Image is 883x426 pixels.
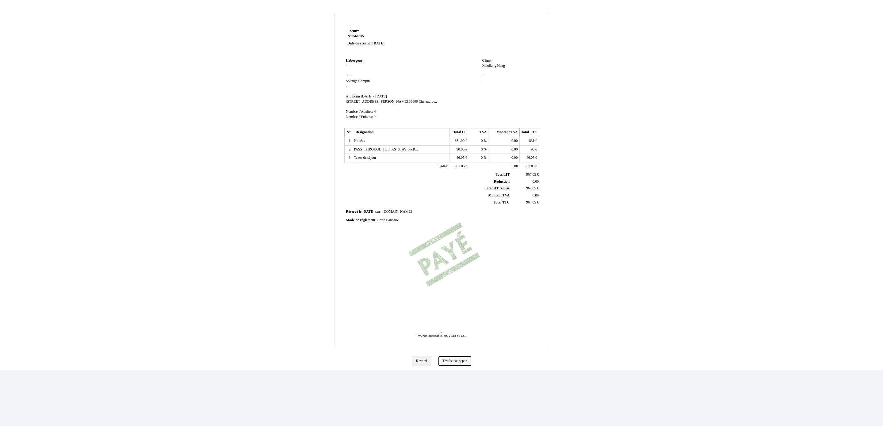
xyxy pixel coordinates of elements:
strong: Date de création [347,41,384,45]
span: 36000 [409,100,418,104]
span: - [346,84,347,88]
span: Total: [439,164,448,168]
span: TVA non applicable, art. 293B du CGI. [416,334,467,337]
span: À L'Écrin [346,94,360,98]
span: Total TTC [494,200,510,204]
span: - [484,74,485,78]
span: Montant TVA [488,193,510,197]
td: € [449,137,469,146]
span: 0 [374,115,376,119]
th: Désignation [352,128,449,137]
span: - [348,74,349,78]
td: 2 [345,145,352,154]
span: 0,00 [533,180,539,184]
td: € [449,162,469,171]
span: 4 [374,110,376,114]
strong: N° [347,34,421,39]
span: 0 [481,156,483,160]
span: 46.05 [457,156,464,160]
span: 967.05 [525,164,535,168]
td: % [469,154,488,162]
span: 0 [481,139,483,143]
span: 967.05 [526,200,536,204]
span: 0.00 [511,156,518,160]
span: Hang [497,64,505,68]
th: Montant TVA [488,128,519,137]
span: 90 [531,147,534,151]
span: 0.00 [511,147,518,151]
span: - [350,74,351,78]
th: Total HT [449,128,469,137]
span: Nuitées [354,139,365,143]
td: € [519,137,539,146]
span: - [346,64,347,68]
span: Facture [347,29,359,33]
span: 6560505 [351,34,364,38]
span: Solange [346,79,357,83]
td: 1 [345,137,352,146]
th: N° [345,128,352,137]
span: sur: [375,210,381,214]
td: € [519,154,539,162]
span: 0.00 [533,193,539,197]
td: € [449,154,469,162]
span: 831.00 [455,139,464,143]
td: 3 [345,154,352,162]
span: - [482,74,483,78]
button: Télécharger [438,356,471,366]
span: 0.00 [512,164,518,168]
th: Total TTC [519,128,539,137]
span: 90.00 [457,147,464,151]
span: Nombre d'Enfants: [346,115,373,119]
span: 0 [481,147,483,151]
span: - [482,79,483,83]
span: PASS_THROUGH_FEE_AS_STAY_PRICE [354,147,419,151]
span: Châteauroux [419,100,437,104]
span: [DATE] [362,210,374,214]
span: 0.00 [511,139,518,143]
span: - [482,69,483,73]
span: [DATE] [373,41,384,45]
span: Réservé le [346,210,361,214]
span: 967.05 [526,173,536,177]
span: 831 [529,139,535,143]
td: € [519,145,539,154]
button: Ouvrir le widget de chat LiveChat [5,2,23,21]
td: % [469,145,488,154]
td: € [449,145,469,154]
span: Total HT [496,173,510,177]
button: Reset [412,356,431,366]
span: Carte Bancaire [377,218,399,222]
span: [DATE] - [DATE] [361,94,387,98]
td: € [511,185,540,192]
span: Total HT remisé [485,186,510,190]
td: % [469,137,488,146]
span: - [441,331,442,334]
span: [DOMAIN_NAME] [382,210,412,214]
span: 967.05 [526,186,536,190]
span: Xiaoliang [482,64,496,68]
span: Nombre d'Adultes: [346,110,373,114]
span: [STREET_ADDRESS][PERSON_NAME] [346,100,408,104]
span: - [346,69,347,73]
td: € [511,199,540,206]
span: Compin [358,79,370,83]
td: € [519,162,539,171]
span: 46.05 [526,156,534,160]
span: Hebergeur: [346,59,364,63]
th: TVA [469,128,488,137]
span: Taxes de séjour [354,156,376,160]
span: Client: [482,59,492,63]
td: € [511,171,540,178]
span: 967.05 [455,164,464,168]
span: Mode de règlement: [346,218,377,222]
span: - [346,74,347,78]
span: Réduction [494,180,510,184]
